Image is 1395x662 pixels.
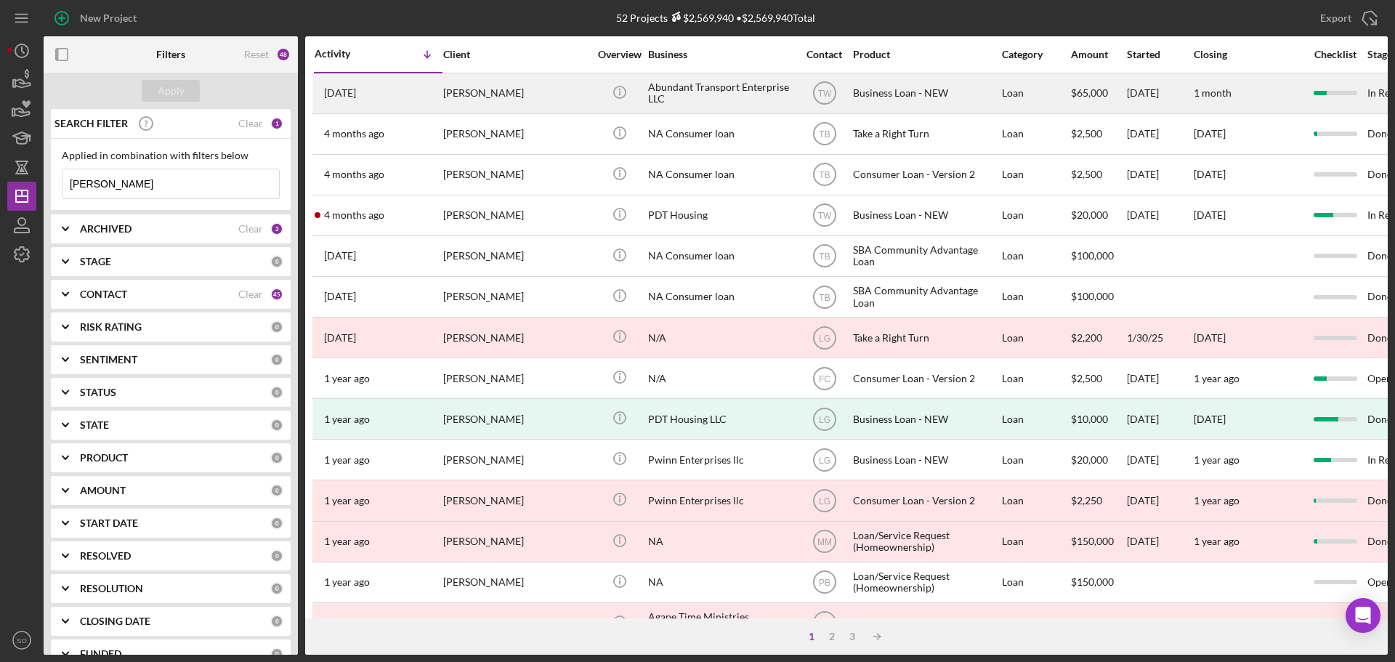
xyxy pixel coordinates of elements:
[648,400,793,438] div: PDT Housing LLC
[853,196,998,235] div: Business Loan - NEW
[80,288,127,300] b: CONTACT
[443,604,589,642] div: [PERSON_NAME]
[819,170,830,180] text: TB
[1127,400,1192,438] div: [DATE]
[842,631,862,642] div: 3
[1071,481,1125,520] div: $2,250
[1194,372,1240,384] time: 1 year ago
[80,256,111,267] b: STAGE
[54,118,128,129] b: SEARCH FILTER
[1194,616,1240,629] time: 1 year ago
[1127,359,1192,397] div: [DATE]
[853,359,998,397] div: Consumer Loan - Version 2
[819,292,830,302] text: TB
[853,400,998,438] div: Business Loan - NEW
[270,320,283,334] div: 0
[648,318,793,357] div: N/A
[270,451,283,464] div: 0
[1002,49,1069,60] div: Category
[1071,249,1114,262] span: $100,000
[648,359,793,397] div: N/A
[270,582,283,595] div: 0
[853,604,998,642] div: Business Loan - NEW
[853,49,998,60] div: Product
[1002,74,1069,113] div: Loan
[853,318,998,357] div: Take a Right Turn
[80,387,116,398] b: STATUS
[443,278,589,316] div: [PERSON_NAME]
[648,196,793,235] div: PDT Housing
[324,536,370,547] time: 2024-03-08 17:17
[324,617,356,629] time: 2024-02-27 16:20
[1127,49,1192,60] div: Started
[270,353,283,366] div: 0
[1071,453,1108,466] span: $20,000
[1194,413,1226,425] div: [DATE]
[324,413,370,425] time: 2024-05-10 12:50
[1002,237,1069,275] div: Loan
[1002,481,1069,520] div: Loan
[797,49,852,60] div: Contact
[270,615,283,628] div: 0
[592,49,647,60] div: Overview
[648,440,793,479] div: Pwinn Enterprises llc
[819,129,830,140] text: TB
[1194,209,1226,221] time: [DATE]
[668,12,734,24] div: $2,569,940
[853,156,998,194] div: Consumer Loan - Version 2
[443,481,589,520] div: [PERSON_NAME]
[1002,115,1069,153] div: Loan
[1304,49,1366,60] div: Checklist
[1320,4,1351,33] div: Export
[324,454,370,466] time: 2024-05-02 19:20
[853,278,998,316] div: SBA Community Advantage Loan
[62,150,280,161] div: Applied in combination with filters below
[80,550,131,562] b: RESOLVED
[324,87,356,99] time: 2025-08-19 15:07
[1071,290,1114,302] span: $100,000
[443,237,589,275] div: [PERSON_NAME]
[1194,453,1240,466] time: 1 year ago
[1002,318,1069,357] div: Loan
[142,80,200,102] button: Apply
[315,48,379,60] div: Activity
[1002,440,1069,479] div: Loan
[443,196,589,235] div: [PERSON_NAME]
[80,354,137,366] b: SENTIMENT
[853,115,998,153] div: Take a Right Turn
[270,647,283,661] div: 0
[270,117,283,130] div: 1
[324,128,384,140] time: 2025-05-09 19:55
[270,517,283,530] div: 0
[1306,4,1388,33] button: Export
[819,251,830,262] text: TB
[648,237,793,275] div: NA Consumer loan
[818,414,830,424] text: LG
[648,49,793,60] div: Business
[1071,127,1102,140] span: $2,500
[270,549,283,562] div: 0
[1194,86,1232,99] time: 1 month
[158,80,185,102] div: Apply
[324,373,370,384] time: 2024-05-24 19:01
[270,255,283,268] div: 0
[817,89,831,99] text: TW
[80,517,138,529] b: START DATE
[818,496,830,506] text: LG
[648,156,793,194] div: NA Consumer loan
[818,578,830,588] text: PB
[1071,86,1108,99] span: $65,000
[443,522,589,561] div: [PERSON_NAME]
[80,321,142,333] b: RISK RATING
[1127,156,1192,194] div: [DATE]
[1194,168,1226,180] time: [DATE]
[1071,400,1125,438] div: $10,000
[648,481,793,520] div: Pwinn Enterprises llc
[818,455,830,465] text: LG
[1127,115,1192,153] div: [DATE]
[156,49,185,60] b: Filters
[1002,278,1069,316] div: Loan
[1346,598,1380,633] div: Open Intercom Messenger
[324,291,356,302] time: 2025-03-07 16:24
[238,288,263,300] div: Clear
